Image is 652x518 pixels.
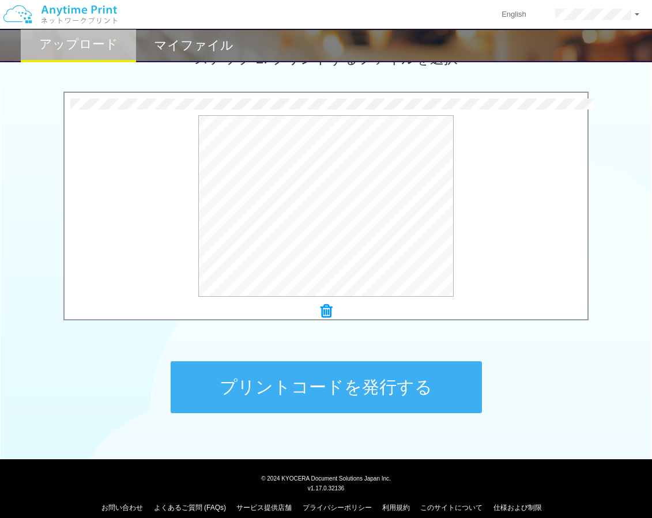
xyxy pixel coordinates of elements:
a: お問い合わせ [101,504,143,512]
a: 仕様および制限 [493,504,542,512]
h2: アップロード [39,37,118,51]
span: v1.17.0.32136 [308,485,344,491]
a: よくあるご質問 (FAQs) [154,504,226,512]
span: ステップ 2: プリントするファイルを選択 [194,51,457,66]
span: © 2024 KYOCERA Document Solutions Japan Inc. [261,474,391,482]
button: プリントコードを発行する [171,361,482,413]
a: プライバシーポリシー [303,504,372,512]
a: サービス提供店舗 [236,504,292,512]
a: 利用規約 [382,504,410,512]
a: このサイトについて [420,504,483,512]
h2: マイファイル [154,39,233,52]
